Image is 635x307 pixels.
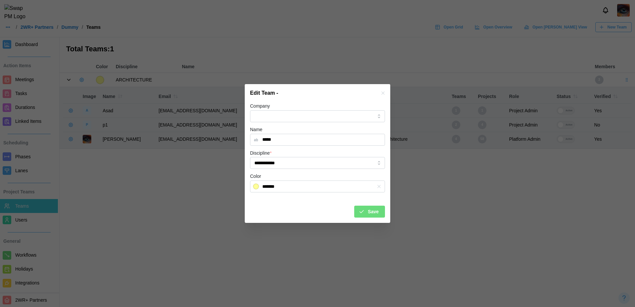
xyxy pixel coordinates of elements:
span: Save [368,206,379,217]
label: Color [250,173,261,180]
label: Company [250,103,270,110]
h2: Edit Team - [250,90,278,96]
button: Save [354,206,385,218]
label: Name [250,126,262,133]
label: Discipline [250,150,272,157]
